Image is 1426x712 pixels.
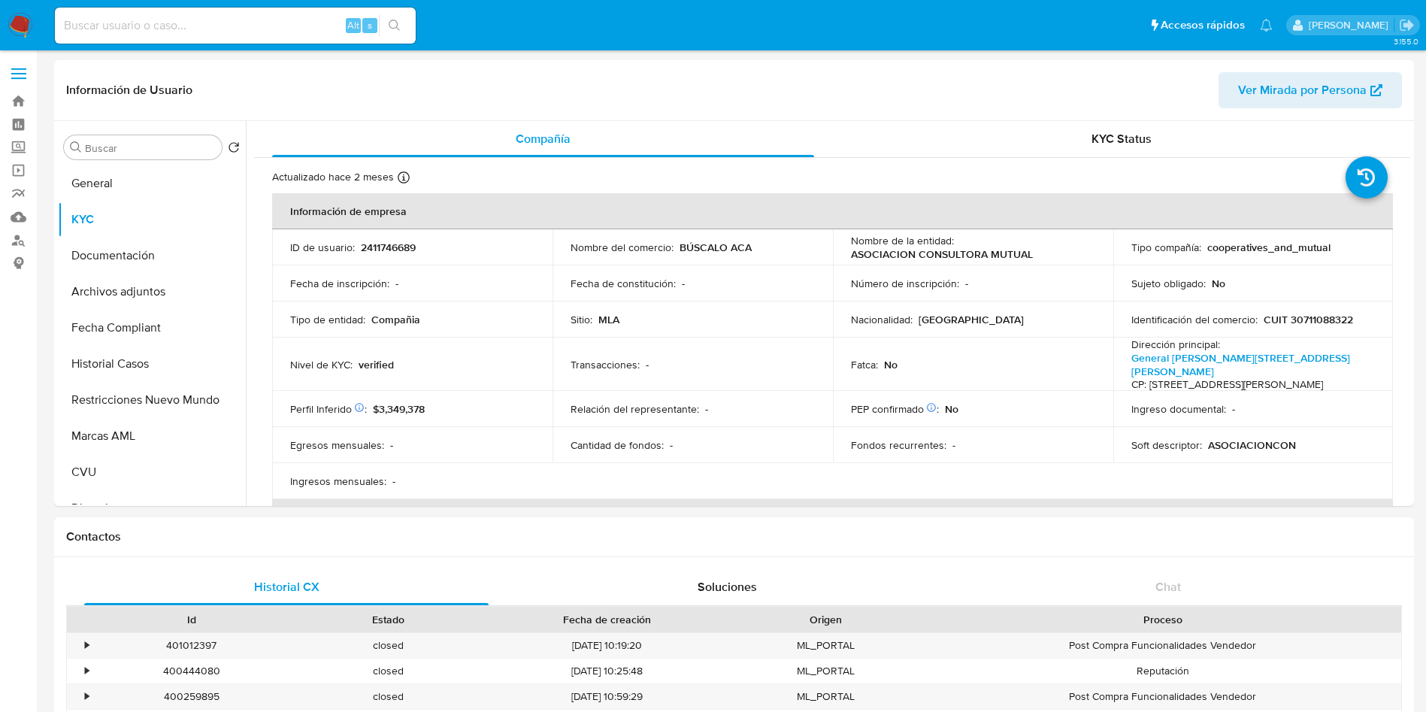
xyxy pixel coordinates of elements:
p: Egresos mensuales : [290,438,384,452]
p: Ingresos mensuales : [290,474,386,488]
span: Alt [347,18,359,32]
p: CUIT 30711088322 [1264,313,1353,326]
p: MLA [598,313,619,326]
th: Información de empresa [272,193,1393,229]
p: ASOCIACIONCON [1208,438,1296,452]
a: General [PERSON_NAME][STREET_ADDRESS][PERSON_NAME] [1131,350,1350,379]
span: s [368,18,372,32]
span: Compañía [516,130,571,147]
p: - [646,358,649,371]
div: Estado [301,612,477,627]
button: Volver al orden por defecto [228,141,240,158]
p: - [965,277,968,290]
div: 400259895 [93,684,290,709]
div: ML_PORTAL [728,659,925,683]
p: Dirección principal : [1131,338,1220,351]
p: No [1212,277,1225,290]
p: [GEOGRAPHIC_DATA] [919,313,1024,326]
div: Reputación [925,659,1401,683]
p: - [392,474,395,488]
div: closed [290,659,487,683]
a: Salir [1399,17,1415,33]
p: cooperatives_and_mutual [1207,241,1331,254]
span: Soluciones [698,578,757,595]
p: Actualizado hace 2 meses [272,170,394,184]
p: BÚSCALO ACA [680,241,752,254]
p: Tipo compañía : [1131,241,1201,254]
h4: CP: [STREET_ADDRESS][PERSON_NAME] [1131,378,1370,392]
p: - [705,402,708,416]
p: Soft descriptor : [1131,438,1202,452]
h1: Información de Usuario [66,83,192,98]
p: No [884,358,898,371]
th: Datos de contacto [272,499,1393,535]
div: • [85,689,89,704]
p: Tipo de entidad : [290,313,365,326]
div: • [85,638,89,653]
input: Buscar usuario o caso... [55,16,416,35]
button: Restricciones Nuevo Mundo [58,382,246,418]
p: Fecha de inscripción : [290,277,389,290]
div: closed [290,684,487,709]
div: Fecha de creación [498,612,717,627]
div: [DATE] 10:59:29 [487,684,728,709]
div: Proceso [935,612,1391,627]
div: • [85,664,89,678]
div: ML_PORTAL [728,633,925,658]
span: Historial CX [254,578,319,595]
button: Direcciones [58,490,246,526]
p: - [670,438,673,452]
button: Historial Casos [58,346,246,382]
p: sandra.helbardt@mercadolibre.com [1309,18,1394,32]
p: Nombre del comercio : [571,241,674,254]
p: ID de usuario : [290,241,355,254]
p: - [395,277,398,290]
div: ML_PORTAL [728,684,925,709]
p: Identificación del comercio : [1131,313,1258,326]
p: Cantidad de fondos : [571,438,664,452]
span: $3,349,378 [373,401,425,417]
p: Sujeto obligado : [1131,277,1206,290]
div: 400444080 [93,659,290,683]
p: Compañia [371,313,420,326]
p: Ingreso documental : [1131,402,1226,416]
p: - [952,438,955,452]
p: - [390,438,393,452]
div: Id [104,612,280,627]
button: KYC [58,201,246,238]
button: Archivos adjuntos [58,274,246,310]
p: - [1232,402,1235,416]
div: closed [290,633,487,658]
p: Transacciones : [571,358,640,371]
div: Post Compra Funcionalidades Vendedor [925,633,1401,658]
button: Marcas AML [58,418,246,454]
p: Fondos recurrentes : [851,438,946,452]
p: verified [359,358,394,371]
p: 2411746689 [361,241,416,254]
p: PEP confirmado : [851,402,939,416]
input: Buscar [85,141,216,155]
button: Fecha Compliant [58,310,246,346]
button: CVU [58,454,246,490]
div: Post Compra Funcionalidades Vendedor [925,684,1401,709]
p: Perfil Inferido : [290,402,367,416]
span: Chat [1155,578,1181,595]
button: Documentación [58,238,246,274]
button: search-icon [379,15,410,36]
button: Ver Mirada por Persona [1219,72,1402,108]
span: KYC Status [1091,130,1152,147]
p: Relación del representante : [571,402,699,416]
h1: Contactos [66,529,1402,544]
button: General [58,165,246,201]
p: No [945,402,958,416]
span: Ver Mirada por Persona [1238,72,1367,108]
p: Fecha de constitución : [571,277,676,290]
div: [DATE] 10:19:20 [487,633,728,658]
p: Nivel de KYC : [290,358,353,371]
p: - [682,277,685,290]
p: Nombre de la entidad : [851,234,954,247]
div: 401012397 [93,633,290,658]
p: ASOCIACION CONSULTORA MUTUAL [851,247,1033,261]
a: Notificaciones [1260,19,1273,32]
button: Buscar [70,141,82,153]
